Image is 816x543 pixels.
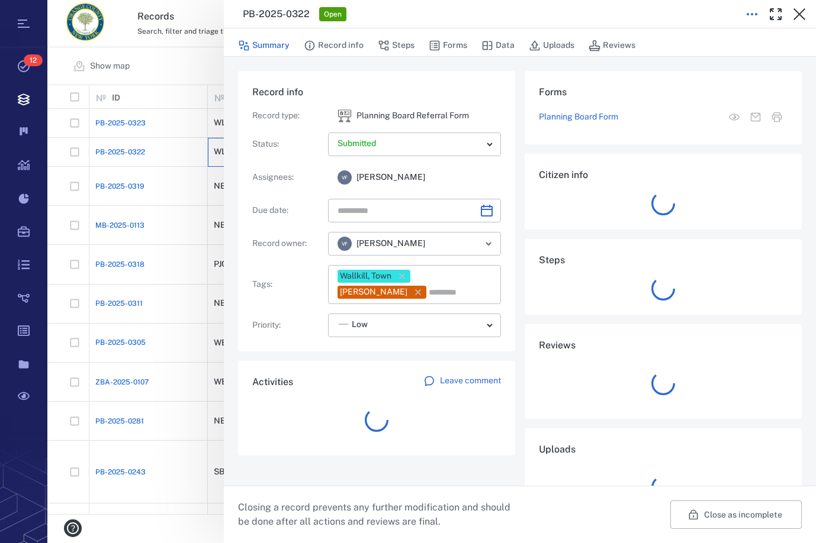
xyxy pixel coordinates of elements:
[340,286,407,298] div: [PERSON_NAME]
[429,34,467,57] button: Forms
[539,338,788,353] h6: Reviews
[764,2,788,26] button: Toggle Fullscreen
[338,237,352,251] div: V F
[356,172,425,183] span: [PERSON_NAME]
[238,34,290,57] button: Summary
[525,239,802,324] div: Steps
[539,442,788,457] h6: Uploads
[338,170,352,185] div: V F
[480,235,497,252] button: Open
[440,375,501,387] p: Leave comment
[525,324,802,428] div: Reviews
[766,106,788,128] button: Print form
[24,54,43,66] span: 12
[740,2,764,26] button: Toggle to Edit Boxes
[252,138,323,150] p: Status :
[529,34,574,57] button: Uploads
[356,110,469,122] p: Planning Board Referral Form
[525,154,802,239] div: Citizen info
[252,205,323,216] p: Due date :
[252,279,323,290] p: Tags :
[539,253,788,267] h6: Steps
[252,85,501,99] h6: Record info
[340,270,391,282] div: Wallkill, Town
[378,34,415,57] button: Steps
[423,375,501,389] a: Leave comment
[243,7,310,21] h3: PB-2025-0322
[356,238,425,250] span: [PERSON_NAME]
[304,34,364,57] button: Record info
[525,71,802,154] div: FormsPlanning Board FormView form in the stepMail formPrint form
[539,168,788,182] h6: Citizen info
[525,428,802,532] div: Uploads
[252,110,323,122] p: Record type :
[252,172,323,183] p: Assignees :
[252,238,323,250] p: Record owner :
[238,361,515,465] div: ActivitiesLeave comment
[724,106,745,128] button: View form in the step
[322,9,344,20] span: Open
[745,106,766,128] button: Mail form
[238,500,520,529] p: Closing a record prevents any further modification and should be done after all actions and revie...
[338,109,352,123] img: icon Planning Board Referral Form
[539,85,788,99] h6: Forms
[252,319,323,331] p: Priority :
[352,319,368,331] span: Low
[338,109,352,123] div: Planning Board Referral Form
[589,34,635,57] button: Reviews
[475,199,499,222] button: Choose date, selected date is Sep 21, 2025
[338,138,482,150] p: Submitted
[252,375,293,389] h6: Activities
[238,71,515,361] div: Record infoRecord type:icon Planning Board Referral FormPlanning Board Referral FormStatus:Assign...
[481,34,515,57] button: Data
[539,111,618,123] a: Planning Board Form
[788,2,811,26] button: Close
[27,8,51,19] span: Help
[670,500,802,529] button: Close as incomplete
